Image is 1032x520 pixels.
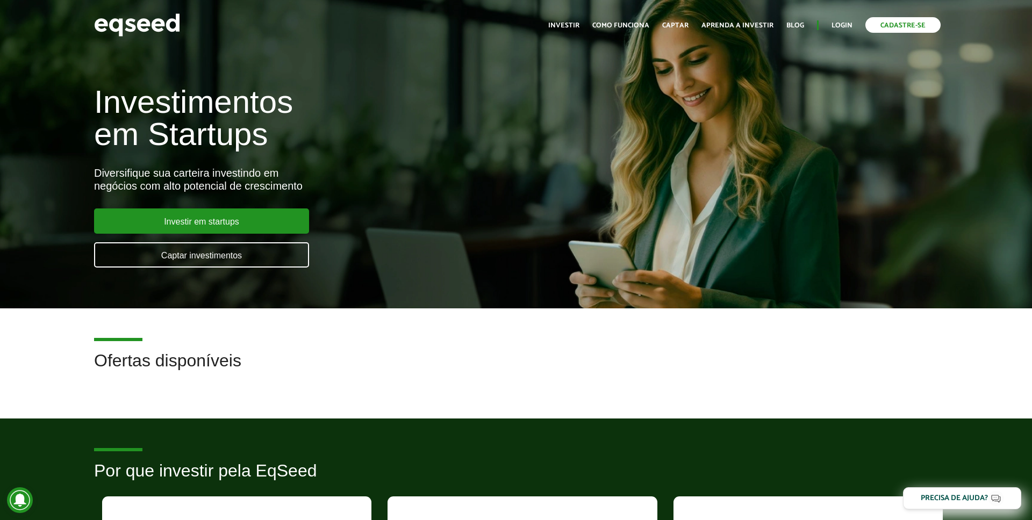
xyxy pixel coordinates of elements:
a: Investir em startups [94,208,309,234]
a: Cadastre-se [865,17,941,33]
h1: Investimentos em Startups [94,86,594,150]
h2: Ofertas disponíveis [94,351,938,386]
img: EqSeed [94,11,180,39]
a: Como funciona [592,22,649,29]
a: Investir [548,22,579,29]
a: Captar [662,22,689,29]
div: Diversifique sua carteira investindo em negócios com alto potencial de crescimento [94,167,594,192]
a: Login [832,22,852,29]
h2: Por que investir pela EqSeed [94,461,938,496]
a: Aprenda a investir [701,22,773,29]
a: Blog [786,22,804,29]
a: Captar investimentos [94,242,309,268]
